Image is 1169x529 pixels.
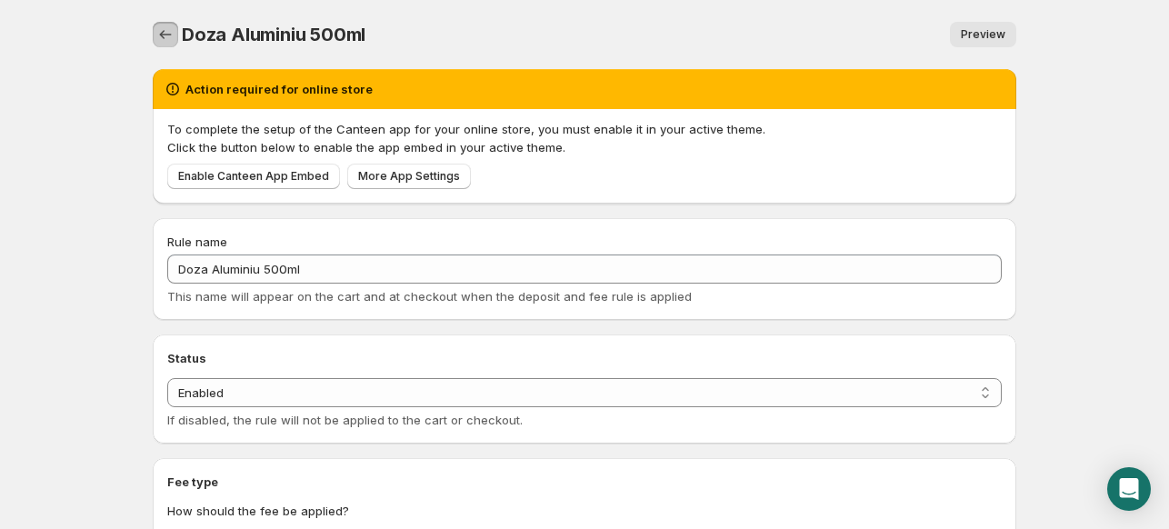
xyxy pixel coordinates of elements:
span: Preview [961,27,1005,42]
div: Open Intercom Messenger [1107,467,1151,511]
a: Preview [950,22,1016,47]
span: Enable Canteen App Embed [178,169,329,184]
h2: Action required for online store [185,80,373,98]
p: To complete the setup of the Canteen app for your online store, you must enable it in your active... [167,120,1002,138]
span: If disabled, the rule will not be applied to the cart or checkout. [167,413,523,427]
a: Enable Canteen App Embed [167,164,340,189]
h2: Fee type [167,473,1002,491]
button: Settings [153,22,178,47]
span: This name will appear on the cart and at checkout when the deposit and fee rule is applied [167,289,692,304]
span: Rule name [167,235,227,249]
h2: Status [167,349,1002,367]
span: How should the fee be applied? [167,504,349,518]
p: Click the button below to enable the app embed in your active theme. [167,138,1002,156]
span: Doza Aluminiu 500ml [182,24,365,45]
span: More App Settings [358,169,460,184]
a: More App Settings [347,164,471,189]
